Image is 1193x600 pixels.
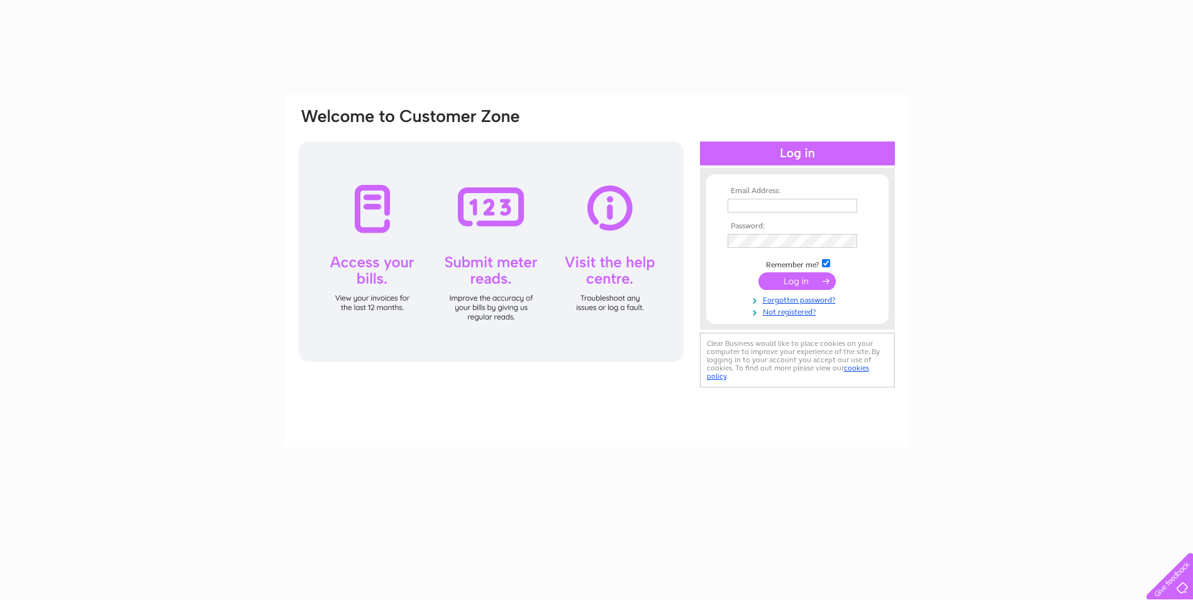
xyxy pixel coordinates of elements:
[724,257,870,270] td: Remember me?
[700,333,895,387] div: Clear Business would like to place cookies on your computer to improve your experience of the sit...
[728,293,870,305] a: Forgotten password?
[724,222,870,231] th: Password:
[707,364,869,381] a: cookies policy
[728,305,870,317] a: Not registered?
[758,272,836,290] input: Submit
[724,187,870,196] th: Email Address:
